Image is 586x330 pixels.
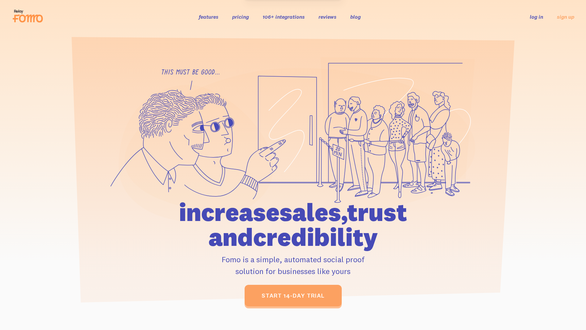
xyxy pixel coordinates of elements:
a: reviews [319,13,336,20]
h1: increase sales, trust and credibility [142,200,444,249]
a: features [199,13,218,20]
a: start 14-day trial [245,285,342,306]
a: sign up [557,13,574,20]
a: log in [530,13,543,20]
p: Fomo is a simple, automated social proof solution for businesses like yours [142,253,444,277]
a: pricing [232,13,249,20]
a: 106+ integrations [263,13,305,20]
a: blog [350,13,361,20]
